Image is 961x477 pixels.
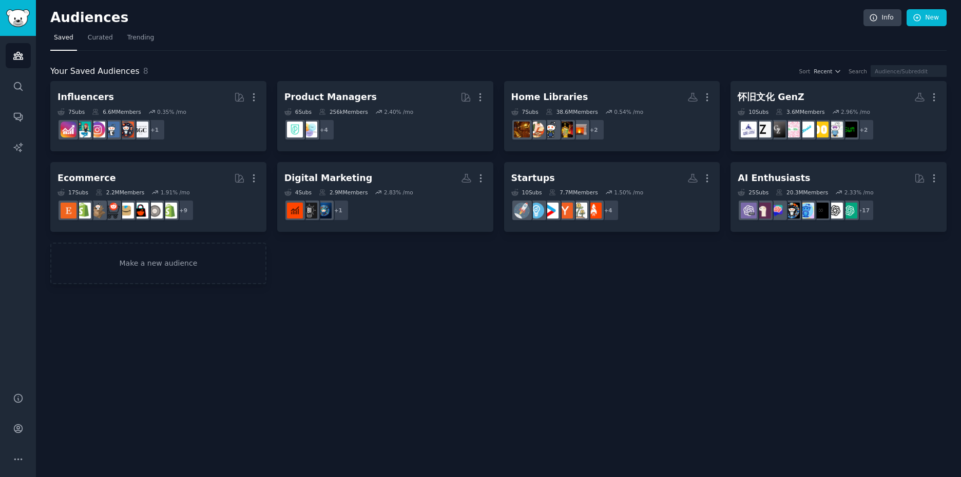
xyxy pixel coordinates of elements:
[124,30,158,51] a: Trending
[127,33,154,43] span: Trending
[798,203,814,218] img: artificial
[814,68,841,75] button: Recent
[755,122,771,137] img: GenZ
[284,91,377,104] div: Product Managers
[172,200,194,221] div: + 9
[161,189,190,196] div: 1.91 % /mo
[731,162,947,232] a: AI Enthusiasts25Subs20.3MMembers2.33% /mo+17ChatGPTOpenAIArtificialInteligenceartificialaiArtChat...
[157,108,186,115] div: 0.35 % /mo
[546,108,598,115] div: 38.6M Members
[738,108,768,115] div: 10 Sub s
[104,122,120,137] img: Instagram
[57,189,88,196] div: 17 Sub s
[511,189,542,196] div: 10 Sub s
[814,68,832,75] span: Recent
[528,203,544,218] img: Entrepreneur
[75,203,91,218] img: shopify
[776,189,828,196] div: 20.3M Members
[50,30,77,51] a: Saved
[132,122,148,137] img: BeautyGuruChatter
[61,203,76,218] img: Etsy
[319,189,368,196] div: 2.9M Members
[731,81,947,151] a: 怀旧文化 GenZ10Subs3.6MMembers2.96% /mo+2SecondWaveMillennialsnostalgia2000sZillennials90sand2000sNos...
[755,203,771,218] img: LocalLLaMA
[384,108,413,115] div: 2.40 % /mo
[871,65,947,77] input: Audience/Subreddit
[776,108,824,115] div: 3.6M Members
[92,108,141,115] div: 6.6M Members
[50,81,266,151] a: Influencers7Subs6.6MMembers0.35% /mo+1BeautyGuruChattersocialmediaInstagramInstagramMarketinginfl...
[798,122,814,137] img: Zillennials
[784,122,800,137] img: 90sand2000sNostalgia
[741,122,757,137] img: Millennials
[328,200,349,221] div: + 1
[827,122,843,137] img: nostalgia
[813,122,829,137] img: 2000s
[144,119,165,141] div: + 1
[583,119,605,141] div: + 2
[827,203,843,218] img: OpenAI
[557,122,573,137] img: MangaCollectors
[57,91,114,104] div: Influencers
[95,189,144,196] div: 2.2M Members
[284,108,312,115] div: 6 Sub s
[571,122,587,137] img: interiordesignideas
[89,122,105,137] img: InstagramMarketing
[287,203,303,218] img: digitalproductselling
[50,65,140,78] span: Your Saved Audiences
[799,68,811,75] div: Sort
[384,189,413,196] div: 2.83 % /mo
[57,172,116,185] div: Ecommerce
[528,122,544,137] img: CozyPlaces
[143,66,148,76] span: 8
[784,203,800,218] img: aiArt
[104,203,120,218] img: ecommerce
[75,122,91,137] img: influencermarketing
[543,203,559,218] img: startup
[849,68,867,75] div: Search
[61,122,76,137] img: InstagramGrowthTips
[844,189,874,196] div: 2.33 % /mo
[853,119,874,141] div: + 2
[543,122,559,137] img: DIY
[284,172,373,185] div: Digital Marketing
[813,203,829,218] img: ArtificialInteligence
[614,189,643,196] div: 1.50 % /mo
[57,108,85,115] div: 7 Sub s
[6,9,30,27] img: GummySearch logo
[504,81,720,151] a: Home Libraries7Subs38.6MMembers0.54% /mo+2interiordesignideasMangaCollectorsDIYCozyPlacesHomeLibr...
[50,10,863,26] h2: Audiences
[738,172,810,185] div: AI Enthusiasts
[50,162,266,232] a: Ecommerce17Subs2.2MMembers1.91% /mo+9Dropshipping_GuideShopifyeCommerceTikTokshopAmazonFBAecommer...
[287,122,303,137] img: ProductMgmt
[738,189,768,196] div: 25 Sub s
[511,108,539,115] div: 7 Sub s
[118,203,134,218] img: AmazonFBA
[84,30,117,51] a: Curated
[118,122,134,137] img: socialmedia
[514,203,530,218] img: startups
[316,203,332,218] img: digital_marketing
[284,189,312,196] div: 4 Sub s
[147,203,163,218] img: ShopifyeCommerce
[770,122,785,137] img: OlderGenZ
[841,108,870,115] div: 2.96 % /mo
[301,203,317,218] img: Business_Ideas
[514,122,530,137] img: HomeLibraries
[586,203,602,218] img: StartUpIndia
[301,122,317,137] img: ProductManagement
[907,9,947,27] a: New
[88,33,113,43] span: Curated
[853,200,874,221] div: + 17
[89,203,105,218] img: dropship
[598,200,619,221] div: + 4
[161,203,177,218] img: Dropshipping_Guide
[863,9,901,27] a: Info
[741,203,757,218] img: ChatGPTPro
[841,203,857,218] img: ChatGPT
[511,91,588,104] div: Home Libraries
[277,81,493,151] a: Product Managers6Subs256kMembers2.40% /mo+4ProductManagementProductMgmt
[549,189,598,196] div: 7.7M Members
[571,203,587,218] img: AngelInvesting
[54,33,73,43] span: Saved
